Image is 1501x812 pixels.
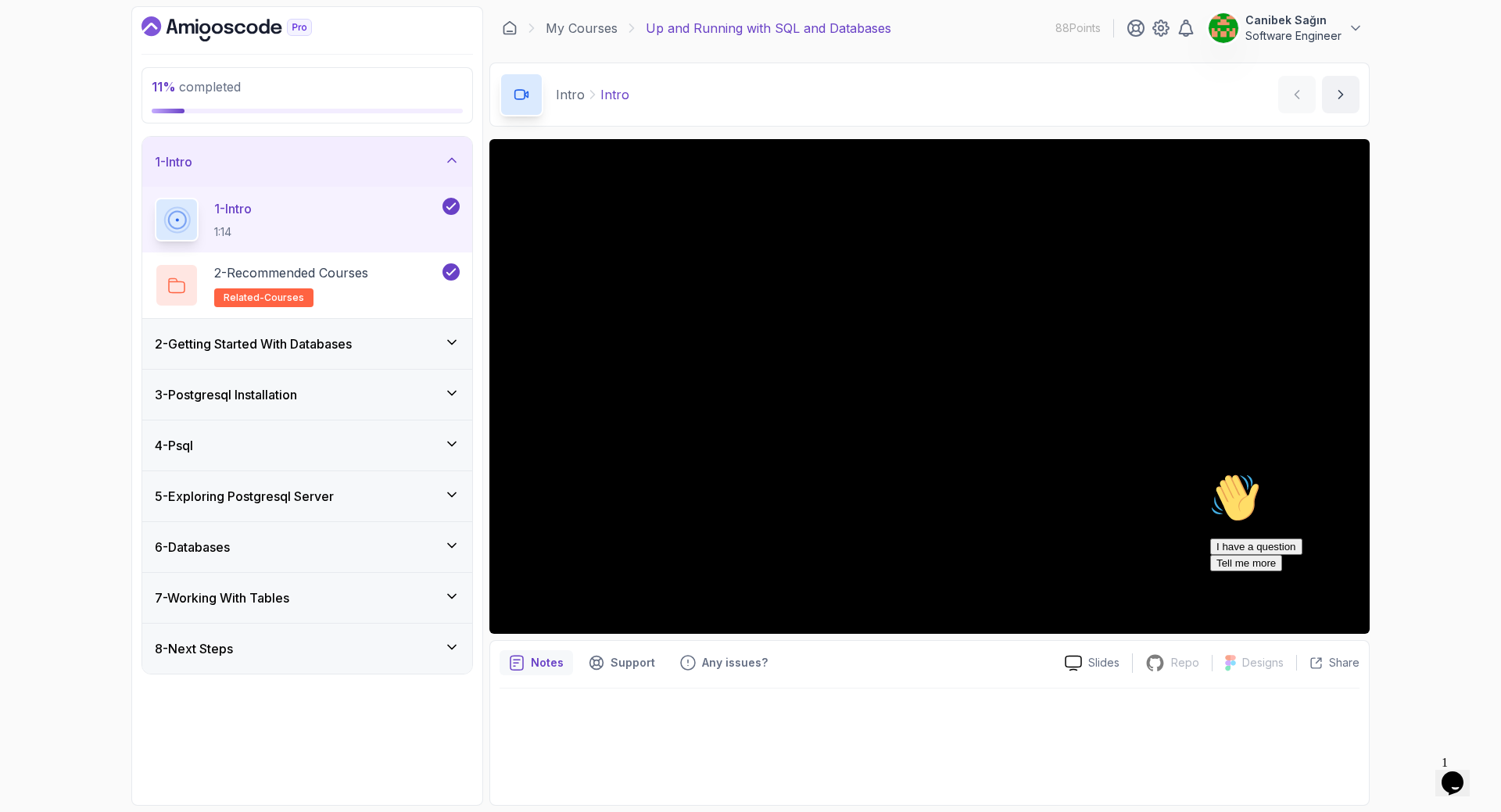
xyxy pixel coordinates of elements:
[579,650,665,675] button: Support button
[152,79,241,95] span: completed
[671,650,777,675] button: Feedback button
[6,47,155,59] span: Hi! How can we help?
[155,334,352,353] h3: 2 - Getting Started With Databases
[1209,13,1238,43] img: user profile image
[1435,749,1485,796] iframe: chat widget
[1171,655,1199,671] p: Repo
[1278,76,1316,113] button: previous content
[142,137,472,187] button: 1-Intro
[1204,467,1485,742] iframe: chat widget
[502,20,518,36] a: Dashboard
[142,471,472,521] button: 5-Exploring Postgresql Server
[142,420,472,470] button: 4-Psql
[6,6,288,105] div: 👋Hi! How can we help?I have a questionTell me more
[6,6,56,56] img: :wave:
[142,573,472,623] button: 7-Working With Tables
[155,436,193,455] h3: 4 - Psql
[155,538,230,556] h3: 6 - Databases
[546,19,618,38] a: My Courses
[702,655,768,671] p: Any issues?
[556,85,585,104] p: Intro
[1322,76,1359,113] button: next content
[142,16,348,41] a: Dashboard
[142,319,472,369] button: 2-Getting Started With Databases
[489,139,1370,634] iframe: 1 - Intro
[155,588,289,607] h3: 7 - Working With Tables
[646,19,891,38] p: Up and Running with SQL and Databases
[152,79,176,95] span: 11 %
[214,224,252,240] p: 1:14
[224,292,304,304] span: related-courses
[1208,13,1363,44] button: user profile imageCanibek SağınSoftware Engineer
[142,370,472,420] button: 3-Postgresql Installation
[155,639,233,658] h3: 8 - Next Steps
[600,85,629,104] p: Intro
[1245,28,1342,44] p: Software Engineer
[1055,20,1101,36] p: 88 Points
[214,263,368,282] p: 2 - Recommended Courses
[155,152,192,171] h3: 1 - Intro
[142,522,472,572] button: 6-Databases
[155,263,460,307] button: 2-Recommended Coursesrelated-courses
[155,385,297,404] h3: 3 - Postgresql Installation
[1245,13,1342,28] p: Canibek Sağın
[1052,655,1132,671] a: Slides
[142,624,472,674] button: 8-Next Steps
[6,88,78,105] button: Tell me more
[6,72,99,88] button: I have a question
[155,487,334,506] h3: 5 - Exploring Postgresql Server
[155,198,460,241] button: 1-Intro1:14
[214,199,252,218] p: 1 - Intro
[611,655,655,671] p: Support
[500,650,573,675] button: notes button
[1088,655,1119,671] p: Slides
[531,655,564,671] p: Notes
